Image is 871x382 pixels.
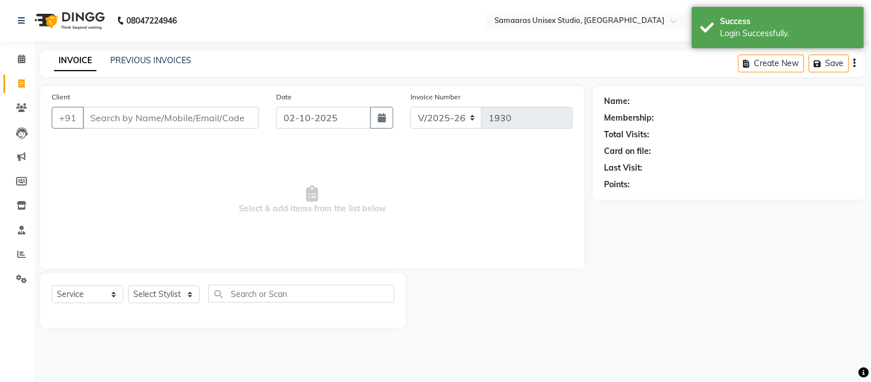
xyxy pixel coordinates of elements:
[605,129,650,141] div: Total Visits:
[605,95,630,107] div: Name:
[52,142,573,257] span: Select & add items from the list below
[208,285,394,303] input: Search or Scan
[126,5,177,37] b: 08047224946
[605,179,630,191] div: Points:
[721,28,855,40] div: Login Successfully.
[110,55,191,65] a: PREVIOUS INVOICES
[83,107,259,129] input: Search by Name/Mobile/Email/Code
[29,5,108,37] img: logo
[809,55,849,72] button: Save
[721,16,855,28] div: Success
[411,92,460,102] label: Invoice Number
[605,112,655,124] div: Membership:
[52,107,84,129] button: +91
[605,145,652,157] div: Card on file:
[605,162,643,174] div: Last Visit:
[738,55,804,72] button: Create New
[54,51,96,71] a: INVOICE
[276,92,292,102] label: Date
[52,92,70,102] label: Client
